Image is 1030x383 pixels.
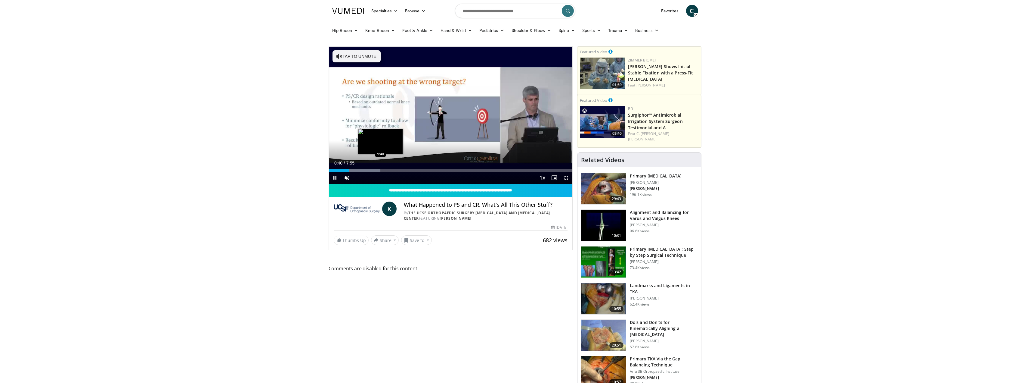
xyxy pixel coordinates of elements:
span: 29:43 [609,196,624,202]
a: C [686,5,698,17]
p: 57.6K views [630,345,650,350]
div: By FEATURING [404,210,568,221]
h3: Primary [MEDICAL_DATA]: Step by Step Surgical Technique [630,246,697,258]
div: [DATE] [551,225,568,230]
a: Favorites [657,5,682,17]
img: image.jpeg [358,129,403,154]
a: Foot & Ankle [399,24,437,36]
span: 13:42 [609,269,624,275]
span: 10:55 [609,306,624,312]
img: 88434a0e-b753-4bdd-ac08-0695542386d5.150x105_q85_crop-smart_upscale.jpg [581,283,626,314]
img: VuMedi Logo [332,8,364,14]
button: Share [371,235,399,245]
a: Zimmer Biomet [628,58,657,63]
a: 13:42 Primary [MEDICAL_DATA]: Step by Step Surgical Technique [PERSON_NAME] 73.4K views [581,246,697,278]
a: [PERSON_NAME] [636,83,665,88]
h3: Primary [MEDICAL_DATA] [630,173,682,179]
a: Pediatrics [476,24,508,36]
a: C. [PERSON_NAME] [PERSON_NAME] [628,131,669,142]
h3: Alignment and Balancing for Varus and Valgus Knees [630,209,697,221]
span: 01:59 [611,82,623,88]
a: K [382,202,397,216]
div: Feat. [628,131,699,142]
a: 10:55 Landmarks and Ligaments in TKA [PERSON_NAME] 62.4K views [581,283,697,315]
p: [PERSON_NAME] [630,339,697,344]
a: BD [628,106,633,111]
a: Surgiphor™ Antimicrobial Irrigation System Surgeon Testimonial and A… [628,112,683,130]
img: oa8B-rsjN5HfbTbX5hMDoxOjB1O5lLKx_1.150x105_q85_crop-smart_upscale.jpg [581,246,626,278]
a: [PERSON_NAME] Shows Initial Stable Fixation with a Press-Fit [MEDICAL_DATA] [628,64,693,82]
a: Browse [401,5,429,17]
span: 0:40 [334,161,342,165]
img: The UCSF Orthopaedic Surgery Arthritis and Joint Replacement Center [334,202,380,216]
a: Specialties [368,5,402,17]
button: Pause [329,172,341,184]
input: Search topics, interventions [455,4,575,18]
img: 297061_3.png.150x105_q85_crop-smart_upscale.jpg [581,173,626,205]
p: 96.6K views [630,229,650,234]
div: Progress Bar [329,169,573,172]
span: / [344,161,345,165]
h3: Landmarks and Ligaments in TKA [630,283,697,295]
p: [PERSON_NAME] [630,223,697,228]
a: Spine [555,24,579,36]
a: Sports [579,24,605,36]
a: 03:40 [580,106,625,138]
span: 10:31 [609,233,624,239]
p: [PERSON_NAME] [630,186,682,191]
a: Business [632,24,662,36]
a: [PERSON_NAME] [440,216,472,221]
p: [PERSON_NAME] [630,296,697,301]
small: Featured Video [580,49,607,55]
a: Thumbs Up [334,236,369,245]
a: Hand & Wrist [437,24,476,36]
video-js: Video Player [329,47,573,184]
a: Hip Recon [329,24,362,36]
a: 20:51 Do's and Don'ts for Kinematically Aligning a [MEDICAL_DATA] [PERSON_NAME] 57.6K views [581,319,697,351]
h3: Primary TKA Via the Gap Balancing Technique [630,356,697,368]
button: Unmute [341,172,353,184]
span: 7:55 [346,161,354,165]
button: Playback Rate [536,172,548,184]
span: 682 views [543,237,568,244]
a: Trauma [605,24,632,36]
p: [PERSON_NAME] [630,375,697,380]
h4: What Happened to PS and CR, What's All This Other Stuff? [404,202,568,208]
h3: Do's and Don'ts for Kinematically Aligning a [MEDICAL_DATA] [630,319,697,337]
a: 01:59 [580,58,625,89]
span: Comments are disabled for this content. [329,265,573,272]
img: howell_knee_1.png.150x105_q85_crop-smart_upscale.jpg [581,320,626,351]
a: 10:31 Alignment and Balancing for Varus and Valgus Knees [PERSON_NAME] 96.6K views [581,209,697,241]
p: 196.1K views [630,192,652,197]
p: [PERSON_NAME] [630,259,697,264]
a: 29:43 Primary [MEDICAL_DATA] [PERSON_NAME] [PERSON_NAME] 196.1K views [581,173,697,205]
a: Knee Recon [362,24,399,36]
h4: Related Videos [581,156,624,164]
img: 6bc46ad6-b634-4876-a934-24d4e08d5fac.150x105_q85_crop-smart_upscale.jpg [580,58,625,89]
img: 38523_0000_3.png.150x105_q85_crop-smart_upscale.jpg [581,210,626,241]
p: 73.4K views [630,265,650,270]
button: Tap to unmute [333,50,381,62]
button: Fullscreen [560,172,572,184]
span: 20:51 [609,342,624,348]
button: Enable picture-in-picture mode [548,172,560,184]
button: Save to [401,235,432,245]
small: Featured Video [580,98,607,103]
div: Feat. [628,83,699,88]
p: 62.4K views [630,302,650,307]
span: 03:40 [611,131,623,136]
p: Aria 3B Orthopaedic Institute [630,369,697,374]
a: The UCSF Orthopaedic Surgery [MEDICAL_DATA] and [MEDICAL_DATA] Center [404,210,550,221]
img: 70422da6-974a-44ac-bf9d-78c82a89d891.150x105_q85_crop-smart_upscale.jpg [580,106,625,138]
p: [PERSON_NAME] [630,180,682,185]
a: Shoulder & Elbow [508,24,555,36]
